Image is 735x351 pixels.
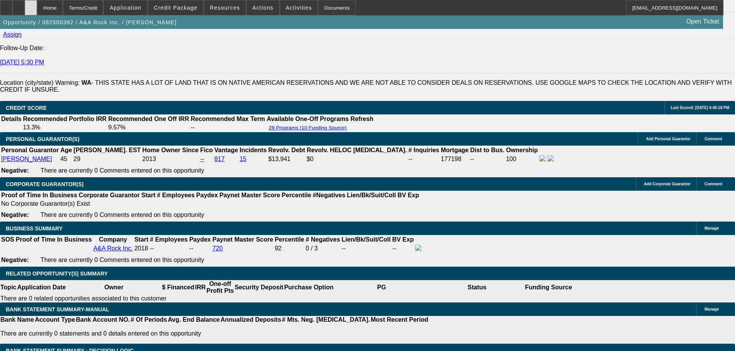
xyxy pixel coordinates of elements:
td: 177198 [441,155,469,163]
th: Owner [66,280,162,295]
b: Vantage [215,147,238,153]
span: Add Personal Guarantor [646,137,691,141]
span: Resources [210,5,240,11]
th: Refresh [350,115,374,123]
span: There are currently 0 Comments entered on this opportunity [41,167,204,174]
a: 720 [212,245,223,252]
a: 15 [240,156,247,162]
span: Application [110,5,141,11]
span: Manage [705,226,719,230]
b: Ownership [506,147,538,153]
td: -- [408,155,439,163]
span: CORPORATE GUARANTOR(S) [6,181,84,187]
a: 817 [215,156,225,162]
span: Actions [252,5,274,11]
b: # Employees [157,192,195,198]
td: 2018 [134,244,149,253]
td: -- [392,244,414,253]
b: Negative: [1,167,29,174]
span: Manage [705,307,719,311]
td: -- [190,124,265,131]
span: Last Scored: [DATE] 4:46:18 PM [671,106,729,110]
b: Negative: [1,212,29,218]
span: -- [150,245,154,252]
b: Negative: [1,257,29,263]
th: Account Type [34,316,76,324]
b: Fico [200,147,213,153]
b: WA [81,79,91,86]
span: Activities [286,5,312,11]
div: 92 [275,245,304,252]
span: Comment [705,182,722,186]
img: facebook-icon.png [539,155,546,161]
a: -- [200,156,204,162]
b: # Inquiries [408,147,439,153]
button: Activities [280,0,318,15]
b: Percentile [282,192,311,198]
b: BV Exp [397,192,419,198]
span: Opportunity / 082500382 / A&A Rock Inc. / [PERSON_NAME] [3,19,177,25]
td: $0 [306,155,407,163]
th: $ Financed [162,280,195,295]
th: Status [429,280,525,295]
span: RELATED OPPORTUNITY(S) SUMMARY [6,270,108,277]
span: Comment [705,137,722,141]
b: BV Exp [392,236,414,243]
b: Incidents [240,147,267,153]
b: Start [134,236,148,243]
b: Revolv. HELOC [MEDICAL_DATA]. [307,147,407,153]
span: CREDIT SCORE [6,105,47,111]
span: BUSINESS SUMMARY [6,225,63,232]
b: Start [141,192,155,198]
td: 45 [60,155,72,163]
b: # Employees [150,236,188,243]
b: Dist to Bus. [470,147,505,153]
b: Lien/Bk/Suit/Coll [347,192,396,198]
th: Available One-Off Programs [266,115,350,123]
span: Credit Package [154,5,198,11]
button: Credit Package [148,0,203,15]
b: Lien/Bk/Suit/Coll [341,236,390,243]
b: [PERSON_NAME]. EST [74,147,141,153]
th: Recommended Portfolio IRR [22,115,107,123]
b: Paynet Master Score [212,236,273,243]
b: #Negatives [313,192,346,198]
b: Paynet Master Score [220,192,280,198]
button: Application [104,0,147,15]
th: Most Recent Period [370,316,429,324]
th: Proof of Time In Business [1,191,78,199]
th: Recommended Max Term [190,115,265,123]
p: There are currently 0 statements and 0 details entered on this opportunity [0,330,428,337]
span: There are currently 0 Comments entered on this opportunity [41,212,204,218]
b: Percentile [275,236,304,243]
span: 2013 [142,156,156,162]
img: linkedin-icon.png [547,155,554,161]
td: -- [470,155,505,163]
b: Personal Guarantor [1,147,59,153]
span: PERSONAL GUARANTOR(S) [6,136,79,142]
td: No Corporate Guarantor(s) Exist [1,200,422,208]
td: 29 [73,155,141,163]
td: -- [341,244,391,253]
th: Proof of Time In Business [15,236,92,244]
b: Home Owner Since [142,147,199,153]
b: Corporate Guarantor [79,192,140,198]
b: Company [99,236,127,243]
th: Bank Account NO. [76,316,130,324]
b: Paydex [189,236,211,243]
th: Application Date [17,280,66,295]
b: Revolv. Debt [268,147,305,153]
span: BANK STATEMENT SUMMARY-MANUAL [6,306,109,312]
th: Security Deposit [234,280,284,295]
td: -- [189,244,211,253]
button: Resources [204,0,246,15]
th: PG [334,280,429,295]
th: Annualized Deposits [220,316,281,324]
span: There are currently 0 Comments entered on this opportunity [41,257,204,263]
th: Avg. End Balance [167,316,220,324]
th: # Mts. Neg. [MEDICAL_DATA]. [282,316,370,324]
td: 100 [505,155,538,163]
td: $13,941 [268,155,306,163]
th: SOS [1,236,15,244]
td: 9.57% [108,124,189,131]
